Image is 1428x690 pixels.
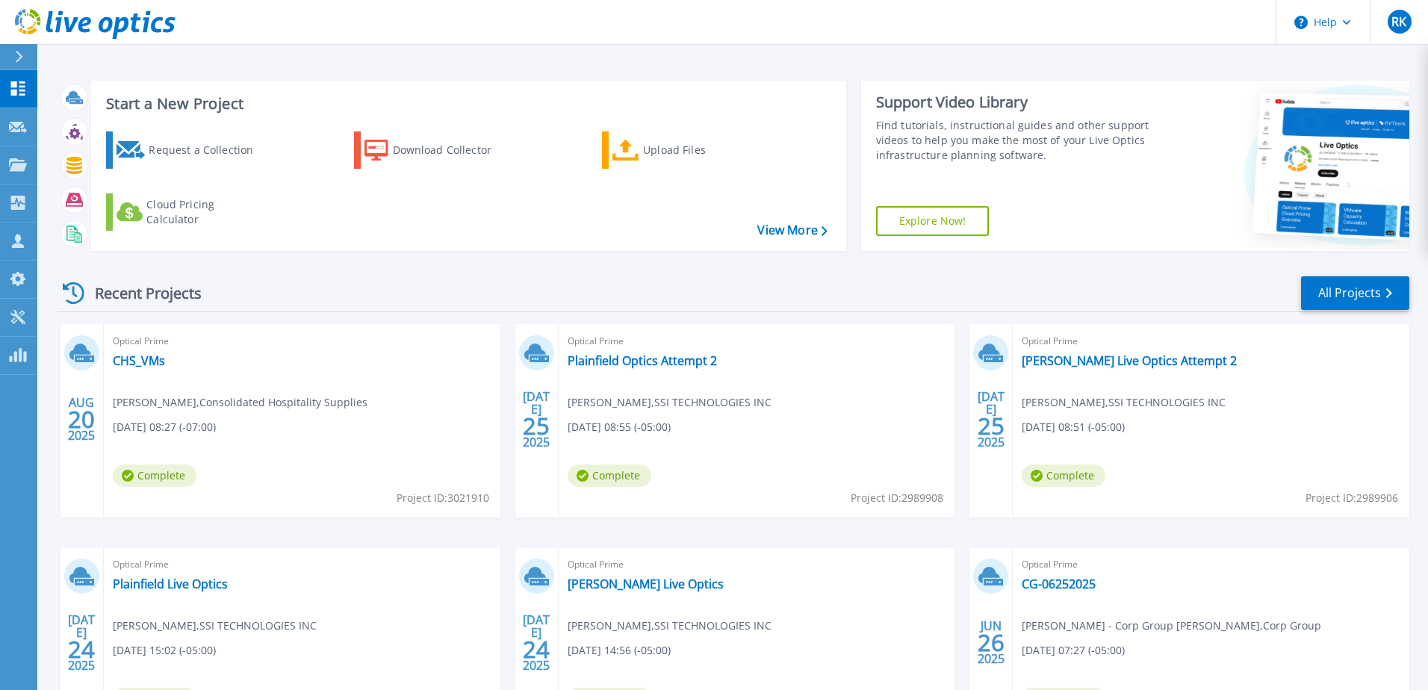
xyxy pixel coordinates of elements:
[146,197,266,227] div: Cloud Pricing Calculator
[113,333,491,349] span: Optical Prime
[1022,464,1105,487] span: Complete
[1391,16,1406,28] span: RK
[106,131,273,169] a: Request a Collection
[58,275,222,311] div: Recent Projects
[1022,556,1400,573] span: Optical Prime
[851,490,943,506] span: Project ID: 2989908
[67,615,96,670] div: [DATE] 2025
[643,135,763,165] div: Upload Files
[68,413,95,426] span: 20
[977,615,1005,670] div: JUN 2025
[1022,618,1321,634] span: [PERSON_NAME] - Corp Group [PERSON_NAME] , Corp Group
[1022,333,1400,349] span: Optical Prime
[522,615,550,670] div: [DATE] 2025
[978,636,1005,649] span: 26
[149,135,268,165] div: Request a Collection
[1301,276,1409,310] a: All Projects
[1022,394,1226,411] span: [PERSON_NAME] , SSI TECHNOLOGIES INC
[602,131,769,169] a: Upload Files
[523,420,550,432] span: 25
[354,131,521,169] a: Download Collector
[876,93,1155,112] div: Support Video Library
[568,642,671,659] span: [DATE] 14:56 (-05:00)
[113,618,317,634] span: [PERSON_NAME] , SSI TECHNOLOGIES INC
[568,464,651,487] span: Complete
[978,420,1005,432] span: 25
[568,576,724,591] a: [PERSON_NAME] Live Optics
[113,419,216,435] span: [DATE] 08:27 (-07:00)
[1022,419,1125,435] span: [DATE] 08:51 (-05:00)
[106,193,273,231] a: Cloud Pricing Calculator
[1306,490,1398,506] span: Project ID: 2989906
[113,576,228,591] a: Plainfield Live Optics
[568,618,772,634] span: [PERSON_NAME] , SSI TECHNOLOGIES INC
[522,392,550,447] div: [DATE] 2025
[397,490,489,506] span: Project ID: 3021910
[113,556,491,573] span: Optical Prime
[876,118,1155,163] div: Find tutorials, instructional guides and other support videos to help you make the most of your L...
[393,135,512,165] div: Download Collector
[523,643,550,656] span: 24
[113,464,196,487] span: Complete
[67,392,96,447] div: AUG 2025
[568,353,717,368] a: Plainfield Optics Attempt 2
[68,643,95,656] span: 24
[113,353,165,368] a: CHS_VMs
[568,419,671,435] span: [DATE] 08:55 (-05:00)
[1022,642,1125,659] span: [DATE] 07:27 (-05:00)
[1022,353,1237,368] a: [PERSON_NAME] Live Optics Attempt 2
[876,206,990,236] a: Explore Now!
[113,642,216,659] span: [DATE] 15:02 (-05:00)
[757,223,827,237] a: View More
[568,556,946,573] span: Optical Prime
[113,394,367,411] span: [PERSON_NAME] , Consolidated Hospitality Supplies
[568,333,946,349] span: Optical Prime
[568,394,772,411] span: [PERSON_NAME] , SSI TECHNOLOGIES INC
[977,392,1005,447] div: [DATE] 2025
[106,96,827,112] h3: Start a New Project
[1022,576,1096,591] a: CG-06252025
